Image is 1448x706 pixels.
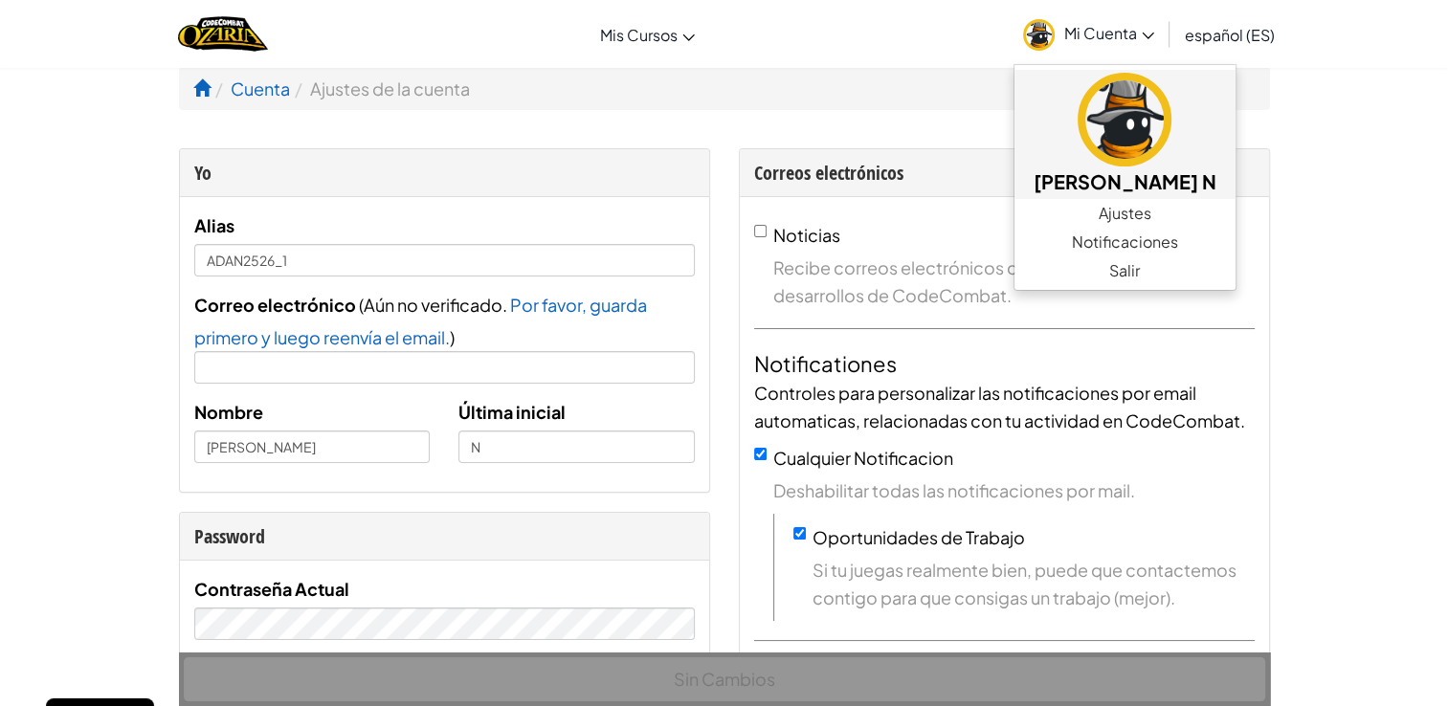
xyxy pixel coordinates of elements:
span: español (ES) [1185,25,1275,45]
div: Yo [194,159,695,187]
a: Mis Cursos [590,9,704,60]
a: Salir [1014,256,1236,285]
a: Notificaciones [1014,228,1236,256]
h5: [PERSON_NAME] N [1034,166,1216,196]
span: Deshabilitar todas las notificaciones por mail. [773,476,1255,504]
span: Notificaciones [1072,231,1178,254]
label: Alias [194,211,234,239]
a: Mi Cuenta [1014,4,1164,64]
img: avatar [1023,19,1055,51]
span: Mi Cuenta [1064,23,1154,43]
a: Cuenta [231,77,290,99]
span: Recibe correos electrónicos con las últimas noticias y desarrollos de CodeCombat. [773,254,1255,309]
span: Correo electrónico [194,294,356,316]
div: Correos electrónicos [754,159,1255,187]
a: Ajustes [1014,199,1236,228]
li: Ajustes de la cuenta [290,75,470,102]
img: avatar [1078,73,1171,166]
span: Aún no verificado. [364,294,510,316]
h4: Notificationes [754,348,1255,379]
span: Mis Cursos [600,25,678,45]
label: Noticias [773,224,840,246]
a: [PERSON_NAME] N [1014,70,1236,199]
span: Si tu juegas realmente bien, puede que contactemos contigo para que consigas un trabajo (mejor). [813,556,1255,611]
label: Oportunidades de Trabajo [813,526,1025,548]
label: Contraseña Actual [194,575,349,603]
span: ) [450,326,455,348]
img: Home [178,14,267,54]
a: español (ES) [1175,9,1284,60]
label: Última inicial [458,398,566,426]
label: Cualquier Notificacion [773,447,953,469]
div: Password [194,522,695,550]
a: Ozaria by CodeCombat logo [178,14,267,54]
span: Controles para personalizar las notificaciones por email automaticas, relacionadas con tu activid... [754,382,1245,431]
label: Nombre [194,398,263,426]
span: ( [356,294,364,316]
